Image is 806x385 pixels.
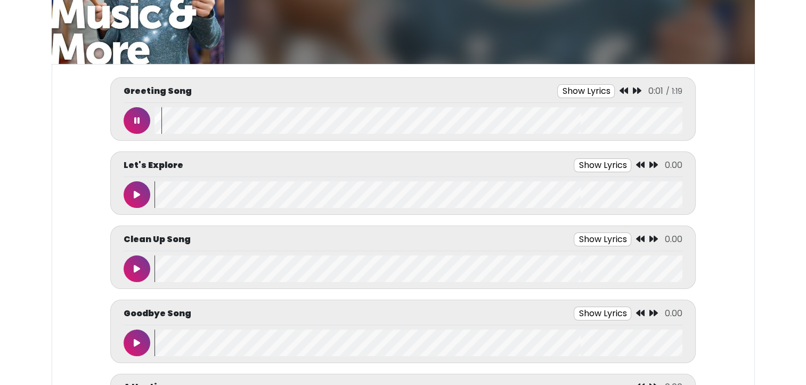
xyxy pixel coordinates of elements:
span: 0.00 [665,159,682,171]
button: Show Lyrics [574,232,631,246]
p: Clean Up Song [124,233,191,246]
button: Show Lyrics [574,307,631,320]
button: Show Lyrics [574,158,631,172]
p: Let's Explore [124,159,183,172]
span: 0.00 [665,307,682,319]
span: 0:01 [648,85,663,97]
button: Show Lyrics [557,84,615,98]
span: 0.00 [665,233,682,245]
span: / 1:19 [666,86,682,97]
p: Greeting Song [124,85,192,98]
p: Goodbye Song [124,307,191,320]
